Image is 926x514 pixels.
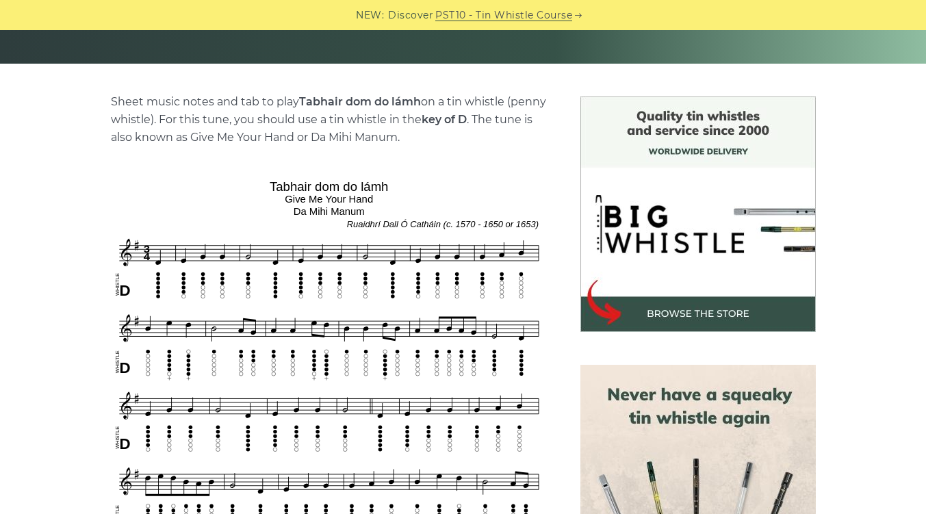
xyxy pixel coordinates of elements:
[388,8,433,23] span: Discover
[422,113,467,126] strong: key of D
[299,95,421,108] strong: Tabhair dom do lámh
[580,97,816,332] img: BigWhistle Tin Whistle Store
[111,93,548,146] p: Sheet music notes and tab to play on a tin whistle (penny whistle). For this tune, you should use...
[435,8,572,23] a: PST10 - Tin Whistle Course
[356,8,384,23] span: NEW:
